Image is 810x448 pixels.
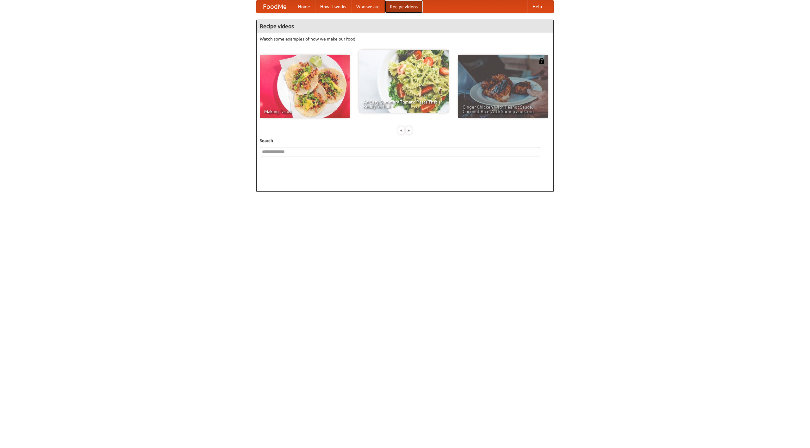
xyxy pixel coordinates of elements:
a: Who we are [351,0,385,13]
a: Help [527,0,547,13]
a: Home [293,0,315,13]
a: FoodMe [257,0,293,13]
span: Making Tacos [264,109,345,114]
h4: Recipe videos [257,20,553,33]
h5: Search [260,137,550,144]
a: Making Tacos [260,55,350,118]
a: Recipe videos [385,0,423,13]
div: « [398,126,404,134]
a: An Easy, Summery Tomato Pasta That's Ready for Fall [359,50,449,113]
div: » [406,126,412,134]
a: How it works [315,0,351,13]
p: Watch some examples of how we make our food! [260,36,550,42]
img: 483408.png [539,58,545,64]
span: An Easy, Summery Tomato Pasta That's Ready for Fall [363,100,444,109]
